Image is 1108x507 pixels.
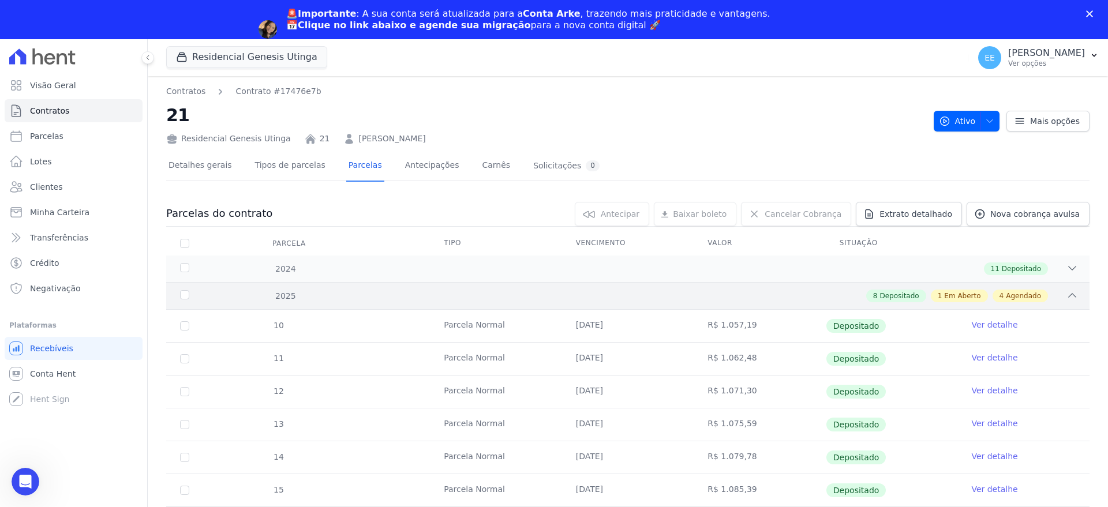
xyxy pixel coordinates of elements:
span: 15 [272,485,284,494]
span: Crédito [30,257,59,269]
b: Conta Arke [523,8,580,19]
p: [PERSON_NAME] [1008,47,1085,59]
a: Contrato #17476e7b [235,85,321,97]
nav: Breadcrumb [166,85,924,97]
div: Parcela [259,232,320,255]
b: Clique no link abaixo e agende sua migração [298,20,531,31]
a: Parcelas [5,125,143,148]
a: Clientes [5,175,143,198]
button: Residencial Genesis Utinga [166,46,327,68]
div: Plataformas [9,318,138,332]
td: Parcela Normal [430,343,562,375]
input: Só é possível selecionar pagamentos em aberto [180,321,189,331]
span: Visão Geral [30,80,76,91]
span: Ativo [939,111,976,132]
span: 8 [873,291,878,301]
span: Depositado [826,319,886,333]
span: 13 [272,419,284,429]
b: 🚨Importante [286,8,356,19]
span: Negativação [30,283,81,294]
span: Nova cobrança avulsa [990,208,1080,220]
div: Fechar [1086,10,1098,17]
a: Conta Hent [5,362,143,385]
td: R$ 1.057,19 [694,310,826,342]
span: 10 [272,321,284,330]
td: R$ 1.062,48 [694,343,826,375]
span: Em Aberto [944,291,980,301]
span: 11 [272,354,284,363]
span: 4 [1000,291,1004,301]
span: Extrato detalhado [879,208,952,220]
a: Ver detalhe [971,352,1017,363]
td: R$ 1.085,39 [694,474,826,506]
td: R$ 1.075,59 [694,408,826,441]
img: Profile image for Adriane [259,20,277,39]
td: R$ 1.071,30 [694,375,826,408]
h3: Parcelas do contrato [166,206,272,220]
span: 14 [272,452,284,461]
td: Parcela Normal [430,474,562,506]
a: Ver detalhe [971,319,1017,331]
td: Parcela Normal [430,441,562,474]
button: Ativo [934,111,1000,132]
a: Carnês [480,151,512,182]
span: Depositado [879,291,919,301]
span: Contratos [30,105,69,117]
a: [PERSON_NAME] [358,133,425,145]
td: [DATE] [562,408,694,441]
a: Contratos [166,85,205,97]
span: Depositado [826,418,886,431]
td: Parcela Normal [430,375,562,408]
a: Ver detalhe [971,385,1017,396]
th: Situação [826,231,958,256]
span: Mais opções [1030,115,1080,127]
span: Depositado [826,450,886,464]
nav: Breadcrumb [166,85,321,97]
a: Crédito [5,251,143,275]
span: Conta Hent [30,368,76,380]
a: Detalhes gerais [166,151,234,182]
div: Solicitações [533,160,600,171]
td: [DATE] [562,474,694,506]
td: [DATE] [562,310,694,342]
td: Parcela Normal [430,408,562,441]
span: Clientes [30,181,62,193]
td: [DATE] [562,343,694,375]
a: Transferências [5,226,143,249]
a: Ver detalhe [971,483,1017,495]
span: Minha Carteira [30,206,89,218]
span: Lotes [30,156,52,167]
iframe: Intercom live chat [12,468,39,495]
span: 11 [991,264,1000,274]
a: Solicitações0 [531,151,602,182]
span: EE [985,54,995,62]
span: Depositado [826,385,886,399]
span: Agendado [1006,291,1041,301]
th: Vencimento [562,231,694,256]
a: Nova cobrança avulsa [967,202,1090,226]
td: [DATE] [562,441,694,474]
td: [DATE] [562,375,694,408]
span: 12 [272,386,284,396]
td: Parcela Normal [430,310,562,342]
input: Só é possível selecionar pagamentos em aberto [180,453,189,462]
button: EE [PERSON_NAME] Ver opções [969,42,1108,74]
input: Só é possível selecionar pagamentos em aberto [180,387,189,396]
h2: 21 [166,102,924,128]
th: Tipo [430,231,562,256]
a: Parcelas [346,151,384,182]
span: Depositado [826,352,886,366]
div: Residencial Genesis Utinga [166,133,291,145]
a: Tipos de parcelas [253,151,328,182]
a: Ver detalhe [971,418,1017,429]
a: Extrato detalhado [856,202,962,226]
a: Visão Geral [5,74,143,97]
span: Depositado [826,483,886,497]
a: Minha Carteira [5,201,143,224]
span: Recebíveis [30,343,73,354]
a: Antecipações [403,151,462,182]
input: Só é possível selecionar pagamentos em aberto [180,420,189,429]
a: Lotes [5,150,143,173]
input: Só é possível selecionar pagamentos em aberto [180,354,189,363]
a: 21 [320,133,330,145]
